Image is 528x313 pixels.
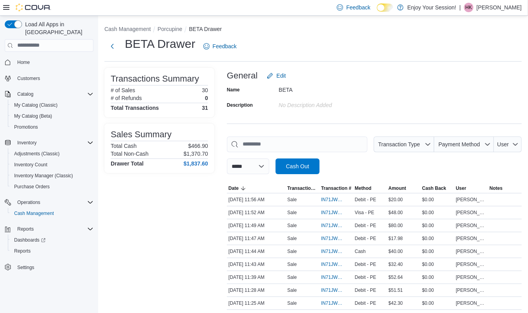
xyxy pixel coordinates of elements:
[355,235,376,242] span: Debit - PE
[104,38,120,54] button: Next
[456,274,486,280] span: [PERSON_NAME]
[8,100,97,111] button: My Catalog (Classic)
[321,222,344,229] span: IN71JW-7662467
[14,113,52,119] span: My Catalog (Beta)
[456,209,486,216] span: [PERSON_NAME]
[227,87,240,93] label: Name
[11,160,93,169] span: Inventory Count
[8,181,97,192] button: Purchase Orders
[14,173,73,179] span: Inventory Manager (Classic)
[321,235,344,242] span: IN71JW-7662455
[355,300,376,306] span: Debit - PE
[456,222,486,229] span: [PERSON_NAME]
[321,195,352,204] button: IN71JW-7662518
[276,158,320,174] button: Cash Out
[355,197,376,203] span: Debit - PE
[321,208,352,217] button: IN71JW-7662487
[11,209,93,218] span: Cash Management
[8,235,97,246] a: Dashboards
[321,234,352,243] button: IN71JW-7662455
[14,248,31,254] span: Reports
[456,261,486,268] span: [PERSON_NAME]
[355,222,376,229] span: Debit - PE
[14,102,58,108] span: My Catalog (Classic)
[456,287,486,293] span: [PERSON_NAME]
[477,3,522,12] p: [PERSON_NAME]
[14,162,48,168] span: Inventory Count
[420,234,454,243] div: $0.00
[389,248,403,255] span: $40.00
[125,36,195,52] h1: BETA Drawer
[11,182,53,191] a: Purchase Orders
[11,122,93,132] span: Promotions
[227,184,286,193] button: Date
[14,138,93,147] span: Inventory
[8,246,97,257] button: Reports
[111,130,172,139] h3: Sales Summary
[14,73,93,83] span: Customers
[5,53,93,293] nav: Complex example
[11,149,93,158] span: Adjustments (Classic)
[17,140,37,146] span: Inventory
[456,248,486,255] span: [PERSON_NAME]
[497,141,509,147] span: User
[321,197,344,203] span: IN71JW-7662518
[227,208,286,217] div: [DATE] 11:52 AM
[346,4,370,11] span: Feedback
[456,185,466,191] span: User
[111,95,142,101] h6: # of Refunds
[276,72,286,80] span: Edit
[355,261,376,268] span: Debit - PE
[227,102,253,108] label: Description
[111,151,149,157] h6: Total Non-Cash
[11,160,51,169] a: Inventory Count
[213,42,237,50] span: Feedback
[11,182,93,191] span: Purchase Orders
[14,58,33,67] a: Home
[287,185,318,191] span: Transaction Type
[320,184,353,193] button: Transaction #
[407,3,457,12] p: Enjoy Your Session!
[389,222,403,229] span: $80.00
[11,246,34,256] a: Reports
[422,185,446,191] span: Cash Back
[14,262,93,272] span: Settings
[420,195,454,204] div: $0.00
[434,136,494,152] button: Payment Method
[111,105,159,111] h4: Total Transactions
[189,26,222,32] button: BETA Drawer
[227,71,258,80] h3: General
[11,111,93,121] span: My Catalog (Beta)
[355,287,376,293] span: Debit - PE
[387,184,421,193] button: Amount
[456,235,486,242] span: [PERSON_NAME]
[321,260,352,269] button: IN71JW-7662436
[464,3,473,12] div: Harpreet Kaur
[287,248,297,255] p: Sale
[14,184,50,190] span: Purchase Orders
[11,171,76,180] a: Inventory Manager (Classic)
[321,273,352,282] button: IN71JW-7662418
[111,143,137,149] h6: Total Cash
[11,122,41,132] a: Promotions
[454,184,488,193] button: User
[420,184,454,193] button: Cash Back
[456,300,486,306] span: [PERSON_NAME]
[321,248,344,255] span: IN71JW-7662442
[200,38,240,54] a: Feedback
[2,89,97,100] button: Catalog
[264,68,289,84] button: Edit
[287,209,297,216] p: Sale
[287,274,297,280] p: Sale
[287,222,297,229] p: Sale
[14,210,54,217] span: Cash Management
[355,248,366,255] span: Cash
[355,274,376,280] span: Debit - PE
[321,221,352,230] button: IN71JW-7662467
[321,261,344,268] span: IN71JW-7662436
[14,89,37,99] button: Catalog
[389,287,403,293] span: $51.51
[287,300,297,306] p: Sale
[2,224,97,235] button: Reports
[377,4,393,12] input: Dark Mode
